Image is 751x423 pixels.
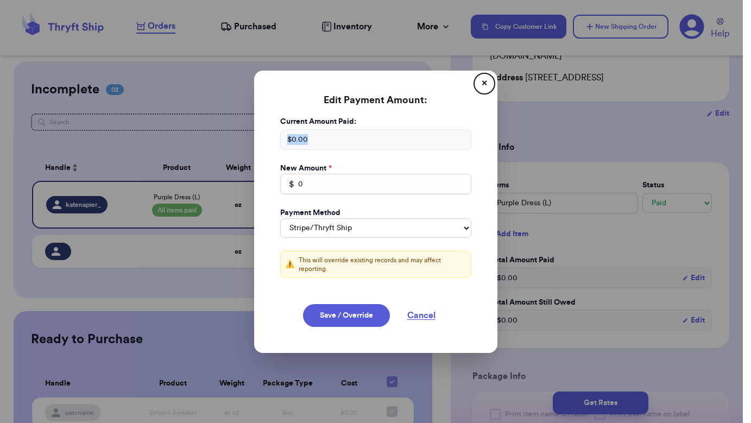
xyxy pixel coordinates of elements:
[280,174,294,194] div: $
[394,304,449,327] button: Cancel
[303,304,390,327] button: Save / Override
[299,256,466,273] p: This will override existing records and may affect reporting.
[280,163,332,174] label: New Amount
[280,174,471,194] input: 0.00
[476,75,493,92] button: ✕
[280,116,471,127] label: Current Amount Paid:
[280,129,471,150] div: $ 0.00
[285,259,294,270] span: ⚠️
[267,84,484,116] h3: Edit Payment Amount:
[280,207,340,218] label: Payment Method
